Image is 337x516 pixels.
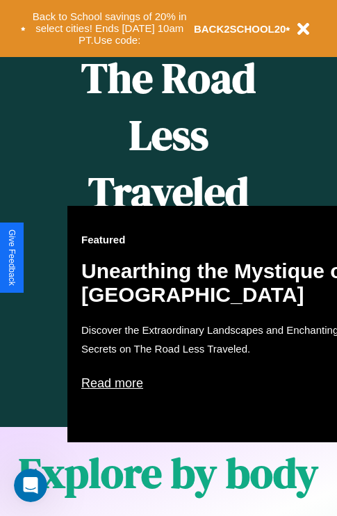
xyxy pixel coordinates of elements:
b: BACK2SCHOOL20 [194,23,286,35]
iframe: Intercom live chat [14,469,47,502]
h1: The Road Less Traveled [67,49,270,221]
h1: Explore by body [19,444,318,501]
button: Back to School savings of 20% in select cities! Ends [DATE] 10am PT.Use code: [26,7,194,50]
div: Give Feedback [7,229,17,286]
